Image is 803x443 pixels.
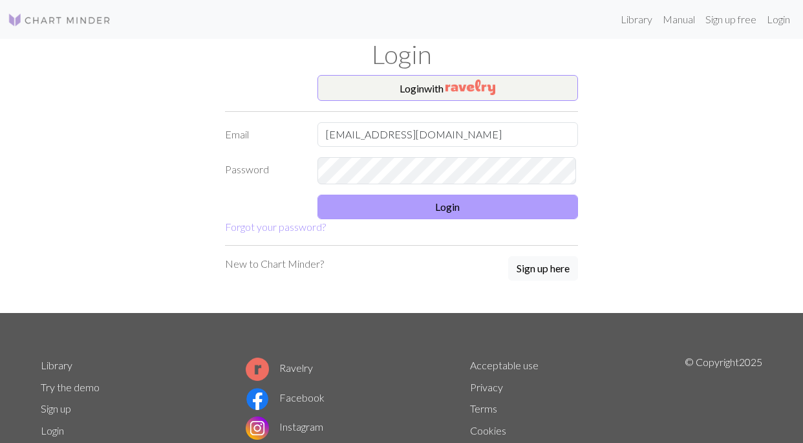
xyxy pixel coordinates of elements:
[41,402,71,415] a: Sign up
[658,6,700,32] a: Manual
[246,416,269,440] img: Instagram logo
[470,424,506,437] a: Cookies
[41,359,72,371] a: Library
[470,381,503,393] a: Privacy
[225,221,326,233] a: Forgot your password?
[246,387,269,411] img: Facebook logo
[33,39,770,70] h1: Login
[246,362,313,374] a: Ravelry
[317,195,579,219] button: Login
[246,358,269,381] img: Ravelry logo
[470,402,497,415] a: Terms
[41,381,100,393] a: Try the demo
[508,256,578,282] a: Sign up here
[470,359,539,371] a: Acceptable use
[225,256,324,272] p: New to Chart Minder?
[217,157,310,185] label: Password
[700,6,762,32] a: Sign up free
[246,420,323,433] a: Instagram
[246,391,325,404] a: Facebook
[217,122,310,147] label: Email
[616,6,658,32] a: Library
[508,256,578,281] button: Sign up here
[445,80,495,95] img: Ravelry
[762,6,795,32] a: Login
[41,424,64,437] a: Login
[8,12,111,28] img: Logo
[317,75,579,101] button: Loginwith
